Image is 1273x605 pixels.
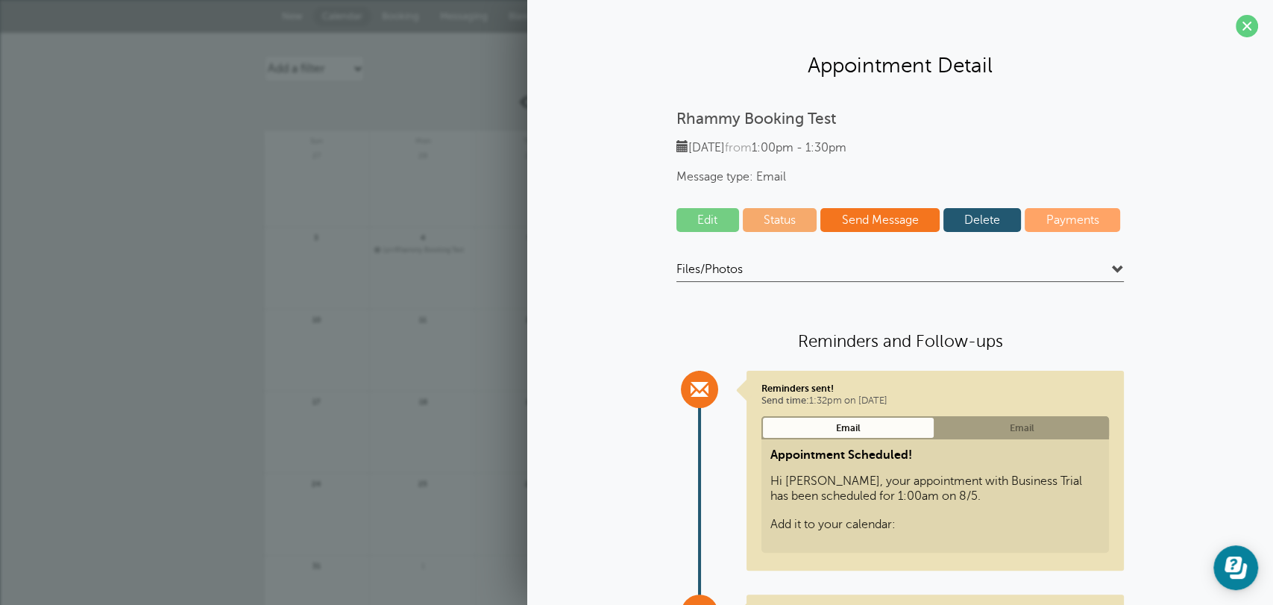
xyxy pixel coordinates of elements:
a: Delete [943,208,1022,232]
p: Hi [PERSON_NAME], your appointment with Business Trial has been scheduled for 1:00am on 8/5. Add ... [770,474,1100,532]
span: 18 [416,395,430,407]
span: New [282,10,303,22]
span: Calendar [322,10,362,22]
a: Edit [676,208,739,232]
span: 24 [309,477,323,489]
span: 17 [309,395,323,407]
h2: Appointment Detail [542,52,1258,78]
span: 4 [416,231,430,242]
b: Appointment Scheduled! [770,448,912,462]
span: 26 [523,477,536,489]
span: 11 [416,313,430,325]
span: Rhammy Booking Test [374,246,471,254]
span: from [725,141,752,154]
span: 25 [416,477,430,489]
span: 2 [523,559,536,571]
span: 28 [416,149,430,160]
span: Booking [382,10,419,22]
a: Email [935,416,1109,439]
a: Send Message [820,208,940,232]
a: Email [761,416,935,439]
a: Payments [1025,208,1120,232]
span: 19 [523,395,536,407]
span: Message type: Email [676,170,1124,184]
span: 29 [523,149,536,160]
span: 3 [309,231,323,242]
span: Tue [477,131,582,145]
span: 31 [309,559,323,571]
p: Rhammy Booking Test [676,110,1124,128]
span: 27 [309,149,323,160]
span: 12 [523,313,536,325]
span: 1pm [383,246,395,254]
strong: Reminders sent! [761,383,834,394]
span: Reschedule requested. Change the appointment date to remove the alert icon. [374,246,379,252]
span: 5 [523,231,536,242]
span: [DATE] 1:00pm - 1:30pm [676,141,846,154]
span: 1 [416,559,430,571]
span: Messaging [440,10,488,22]
span: Mon [370,131,476,145]
iframe: Resource center [1213,545,1258,590]
span: 10 [309,313,323,325]
span: Sun [264,131,370,145]
a: Calendar [313,7,371,26]
h4: Reminders and Follow-ups [676,330,1124,352]
span: Blasts [509,10,535,22]
a: Status [743,208,817,232]
a: 1pmRhammy Booking Test [374,246,471,254]
span: Send time: [761,395,809,406]
p: 1:32pm on [DATE] [761,383,1109,407]
span: Files/Photos [676,262,743,277]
